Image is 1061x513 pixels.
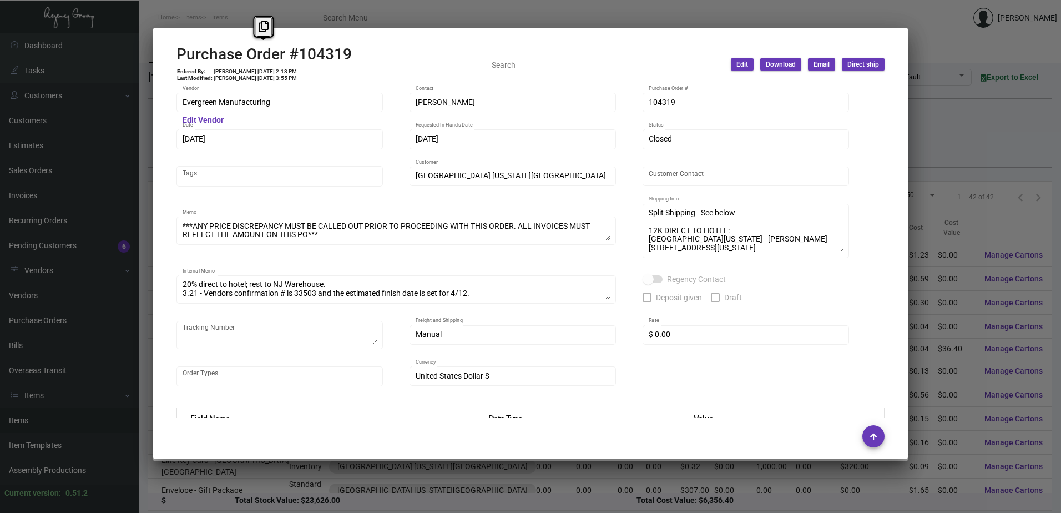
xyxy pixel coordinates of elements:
[213,75,297,82] td: [PERSON_NAME] [DATE] 3:55 PM
[177,408,478,428] th: Field Name
[259,21,269,32] i: Copy
[183,116,224,125] mat-hint: Edit Vendor
[724,291,742,304] span: Draft
[176,68,213,75] td: Entered By:
[65,487,88,499] div: 0.51.2
[656,291,702,304] span: Deposit given
[176,45,352,64] h2: Purchase Order #104319
[847,60,879,69] span: Direct ship
[766,60,796,69] span: Download
[814,60,830,69] span: Email
[213,68,297,75] td: [PERSON_NAME] [DATE] 2:13 PM
[649,134,672,143] span: Closed
[736,60,748,69] span: Edit
[416,330,442,339] span: Manual
[808,58,835,71] button: Email
[4,487,61,499] div: Current version:
[760,58,801,71] button: Download
[683,408,884,428] th: Value
[667,273,726,286] span: Regency Contact
[477,408,683,428] th: Data Type
[731,58,754,71] button: Edit
[176,75,213,82] td: Last Modified:
[842,58,885,71] button: Direct ship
